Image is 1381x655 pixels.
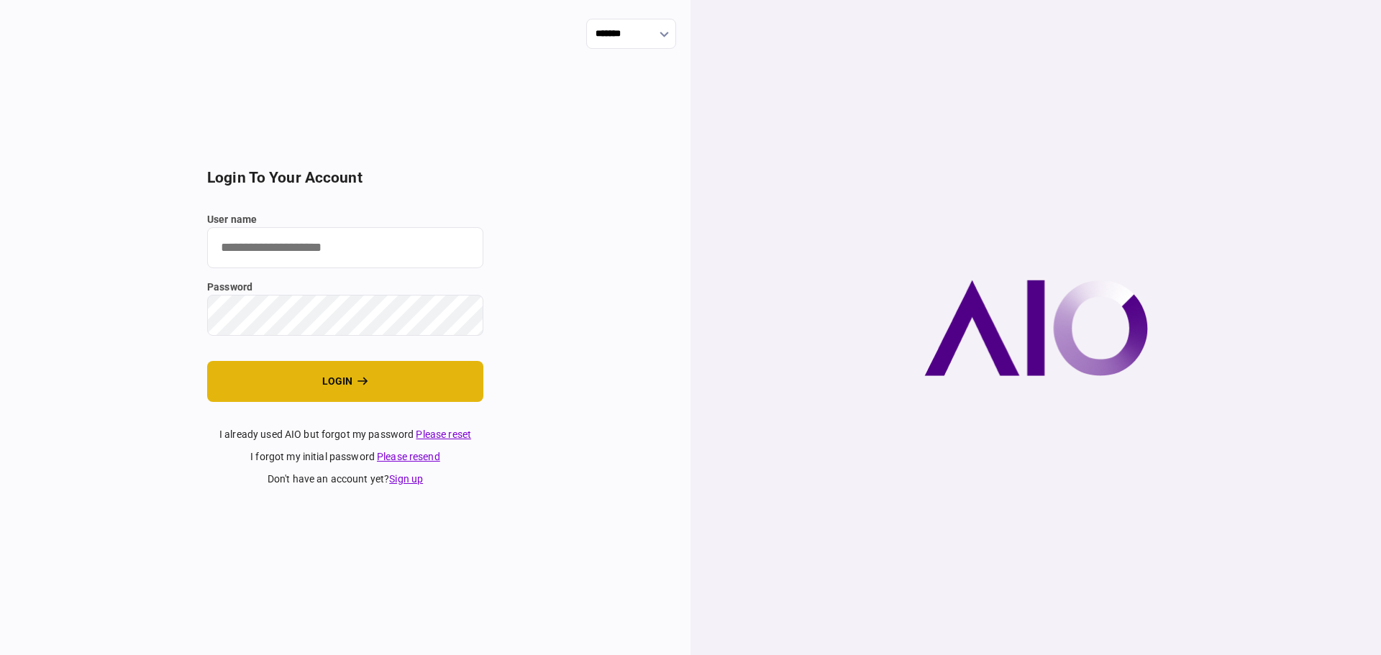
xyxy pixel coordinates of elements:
[207,295,483,336] input: password
[207,169,483,187] h2: login to your account
[377,451,440,462] a: Please resend
[207,280,483,295] label: password
[207,212,483,227] label: user name
[586,19,676,49] input: show language options
[207,427,483,442] div: I already used AIO but forgot my password
[207,472,483,487] div: don't have an account yet ?
[207,449,483,464] div: I forgot my initial password
[389,473,423,485] a: Sign up
[207,361,483,402] button: login
[924,280,1148,376] img: AIO company logo
[207,227,483,268] input: user name
[416,429,471,440] a: Please reset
